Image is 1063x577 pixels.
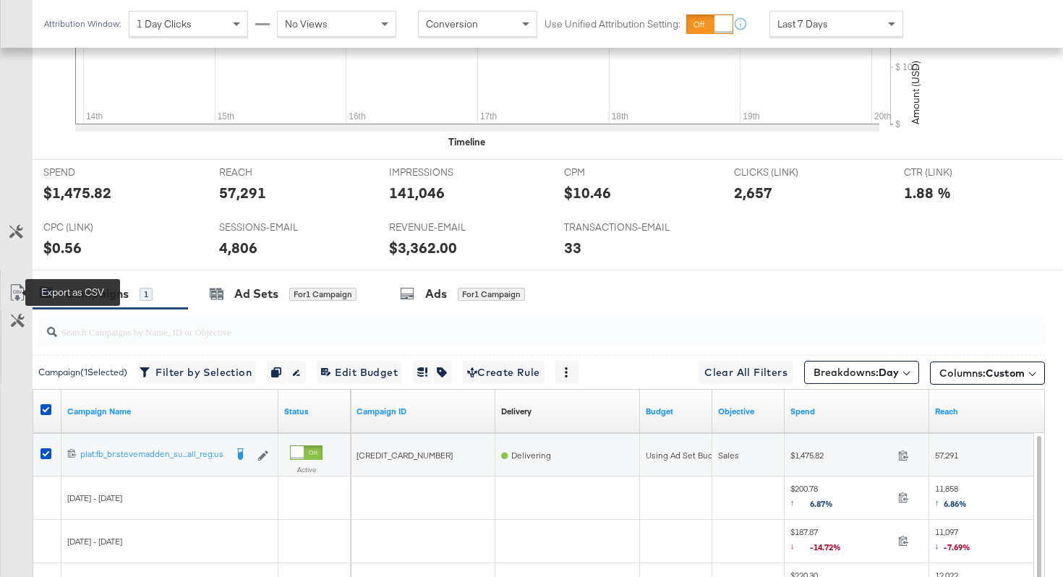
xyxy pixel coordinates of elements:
span: Last 7 Days [777,17,828,30]
span: Edit Budget [321,364,398,382]
div: Ad Sets [234,286,278,302]
span: TRANSACTIONS-EMAIL [564,221,673,234]
span: 11,097 [935,526,970,556]
input: Search Campaigns by Name, ID or Objective [57,312,955,340]
label: Use Unified Attribution Setting: [545,17,680,31]
a: The maximum amount you're willing to spend on your ads, on average each day or over the lifetime ... [646,406,706,417]
span: CPC (LINK) [43,221,152,234]
text: Amount (USD) [909,61,922,124]
span: Create Rule [467,364,540,382]
button: Clear All Filters [699,361,793,384]
span: REVENUE-EMAIL [389,221,498,234]
span: CPM [564,166,673,179]
button: Filter by Selection [138,361,256,384]
div: Campaign ( 1 Selected) [38,366,127,379]
div: $10.46 [564,182,611,203]
div: 57,291 [219,182,266,203]
div: $3,362.00 [389,237,457,258]
div: Delivery [501,406,531,417]
div: 141,046 [389,182,445,203]
span: -14.72% [810,542,852,552]
span: SESSIONS-EMAIL [219,221,328,234]
span: REACH [219,166,328,179]
span: No Views [285,17,328,30]
div: Campaigns [65,286,129,302]
span: $200.78 [790,483,892,513]
span: CLICKS (LINK) [734,166,842,179]
a: The total amount spent to date. [790,406,923,417]
a: Your campaign ID. [357,406,490,417]
div: 33 [564,237,581,258]
span: 57,291 [935,450,958,461]
button: Edit Budget [317,361,402,384]
div: plat:fb_br:stevemadden_su...all_reg:us [80,448,225,460]
a: Your campaign's objective. [718,406,779,417]
span: 6.86% [944,498,967,509]
div: Attribution Window: [43,19,121,29]
span: [CREDIT_CARD_NUMBER] [357,450,453,461]
a: plat:fb_br:stevemadden_su...all_reg:us [80,448,225,463]
span: -7.69% [944,542,970,552]
div: 1.88 % [904,182,951,203]
span: ↓ [790,540,810,551]
span: Columns: [939,366,1025,380]
span: $1,475.82 [790,450,892,461]
span: $187.87 [790,526,892,556]
a: Shows the current state of your Ad Campaign. [284,406,345,417]
span: IMPRESSIONS [389,166,498,179]
div: $0.56 [43,237,82,258]
a: Reflects the ability of your Ad Campaign to achieve delivery based on ad states, schedule and bud... [501,406,531,417]
span: Clear All Filters [704,364,787,382]
span: [DATE] - [DATE] [67,536,122,547]
span: SPEND [43,166,152,179]
span: Conversion [426,17,478,30]
label: Active [290,465,323,474]
div: Using Ad Set Budget [646,450,726,461]
button: Create Rule [463,361,545,384]
div: 1 [140,288,153,301]
span: Delivering [511,450,551,461]
span: ↓ [935,540,944,551]
span: Filter by Selection [142,364,252,382]
div: 2,657 [734,182,772,203]
b: Day [879,366,899,379]
span: 6.87% [810,498,844,509]
span: 11,858 [935,483,967,513]
span: CTR (LINK) [904,166,1012,179]
span: Custom [986,367,1025,380]
button: Breakdowns:Day [804,361,919,384]
span: ↑ [935,497,944,508]
button: Columns:Custom [930,362,1045,385]
span: 1 Day Clicks [137,17,192,30]
span: [DATE] - [DATE] [67,492,122,503]
span: Sales [718,450,739,461]
div: for 1 Campaign [458,288,525,301]
a: Your campaign name. [67,406,273,417]
span: ↑ [790,497,810,508]
span: Breakdowns: [814,365,899,380]
div: 4,806 [219,237,257,258]
div: Ads [425,286,447,302]
div: $1,475.82 [43,182,111,203]
div: for 1 Campaign [289,288,357,301]
div: Timeline [448,135,485,149]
